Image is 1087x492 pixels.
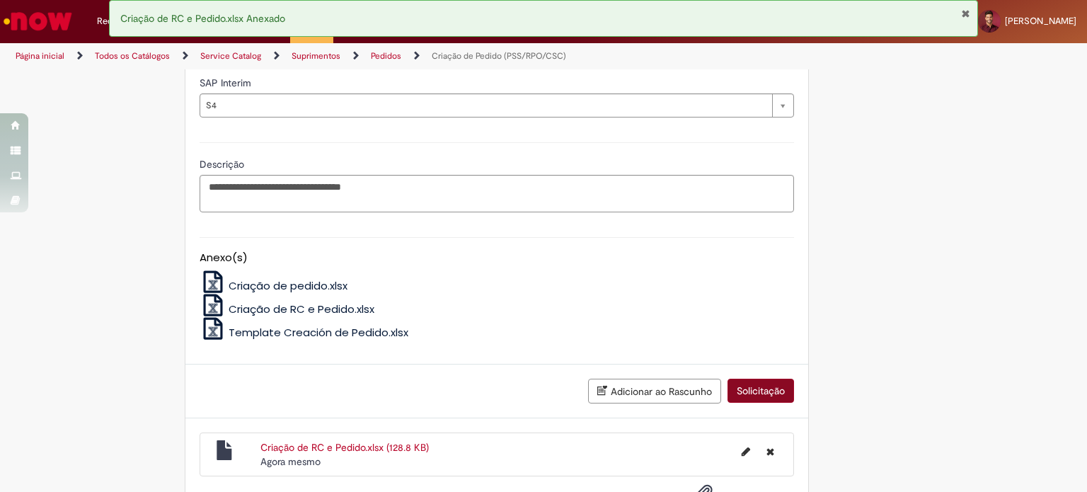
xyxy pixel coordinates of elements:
[260,455,321,468] span: Agora mesmo
[229,278,347,293] span: Criação de pedido.xlsx
[260,455,321,468] time: 27/08/2025 13:07:56
[961,8,970,19] button: Fechar Notificação
[200,325,409,340] a: Template Creación de Pedido.xlsx
[733,440,759,463] button: Editar nome de arquivo Criação de RC e Pedido.xlsx
[229,302,374,316] span: Criação de RC e Pedido.xlsx
[200,50,261,62] a: Service Catalog
[588,379,721,404] button: Adicionar ao Rascunho
[371,50,401,62] a: Pedidos
[727,379,794,403] button: Solicitação
[229,325,408,340] span: Template Creación de Pedido.xlsx
[432,50,566,62] a: Criação de Pedido (PSS/RPO/CSC)
[200,252,794,264] h5: Anexo(s)
[206,94,765,117] span: S4
[11,43,714,69] ul: Trilhas de página
[200,175,794,213] textarea: Descrição
[1,7,74,35] img: ServiceNow
[1005,15,1076,27] span: [PERSON_NAME]
[16,50,64,62] a: Página inicial
[95,50,170,62] a: Todos os Catálogos
[200,278,348,293] a: Criação de pedido.xlsx
[97,14,146,28] span: Requisições
[120,12,285,25] span: Criação de RC e Pedido.xlsx Anexado
[292,50,340,62] a: Suprimentos
[200,158,247,171] span: Descrição
[260,441,429,454] a: Criação de RC e Pedido.xlsx (128.8 KB)
[758,440,783,463] button: Excluir Criação de RC e Pedido.xlsx
[200,302,375,316] a: Criação de RC e Pedido.xlsx
[200,76,254,89] span: SAP Interim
